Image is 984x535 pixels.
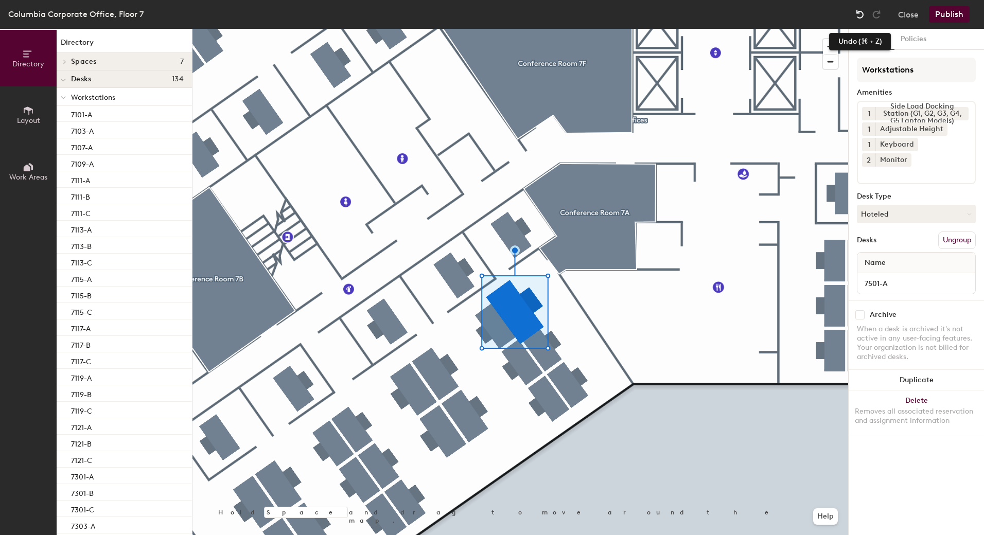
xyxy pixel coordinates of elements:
div: Side Load Docking Station (G1, G2, G3, G4, G5 Laptop Models) [875,107,969,120]
p: 7119-B [71,387,92,399]
span: 1 [868,124,870,135]
p: 7113-C [71,256,92,267]
div: Amenities [857,88,976,97]
p: 7109-A [71,157,94,169]
button: Ungroup [938,231,976,249]
span: Name [859,254,891,272]
img: Undo [855,9,865,20]
p: 7115-C [71,305,92,317]
div: Monitor [875,153,911,167]
button: Hoteled [857,205,976,223]
span: Work Areas [9,173,47,182]
p: 7111-C [71,206,91,218]
button: Details [858,29,894,50]
p: 7101-A [71,108,92,119]
span: 7 [180,58,184,66]
span: Directory [12,60,44,68]
button: Help [813,508,838,525]
p: 7117-A [71,322,91,333]
span: 134 [172,75,184,83]
p: 7115-A [71,272,92,284]
div: Archive [870,311,897,319]
button: DeleteRemoves all associated reservation and assignment information [849,390,984,436]
p: 7111-A [71,173,90,185]
button: 1 [862,107,875,120]
p: 7113-A [71,223,92,235]
span: 1 [868,139,870,150]
button: Publish [929,6,970,23]
div: Keyboard [875,138,918,151]
div: Adjustable Height [875,122,947,136]
p: 7301-C [71,503,94,514]
button: Close [898,6,919,23]
p: 7111-B [71,190,90,202]
p: 7301-B [71,486,94,498]
span: 1 [868,109,870,119]
span: Layout [17,116,40,125]
span: Workstations [71,93,115,102]
div: Columbia Corporate Office, Floor 7 [8,8,144,21]
p: 7119-C [71,404,92,416]
p: 7121-A [71,420,92,432]
button: Duplicate [849,370,984,390]
div: When a desk is archived it's not active in any user-facing features. Your organization is not bil... [857,325,976,362]
img: Redo [871,9,882,20]
p: 7301-A [71,470,94,481]
p: 7117-C [71,354,91,366]
div: Desk Type [857,192,976,201]
p: 7121-C [71,453,92,465]
button: 1 [862,138,875,151]
p: 7117-B [71,338,91,350]
span: 2 [867,155,871,166]
div: Removes all associated reservation and assignment information [855,407,978,425]
span: Spaces [71,58,97,66]
p: 7107-A [71,140,93,152]
button: 1 [862,122,875,136]
h1: Directory [57,37,192,53]
span: Desks [71,75,91,83]
div: Desks [857,236,876,244]
p: 7115-B [71,289,92,300]
button: Policies [894,29,933,50]
p: 7103-A [71,124,94,136]
p: 7303-A [71,519,95,531]
p: 7113-B [71,239,92,251]
p: 7121-B [71,437,92,449]
p: 7119-A [71,371,92,383]
button: 2 [862,153,875,167]
input: Unnamed desk [859,276,973,291]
